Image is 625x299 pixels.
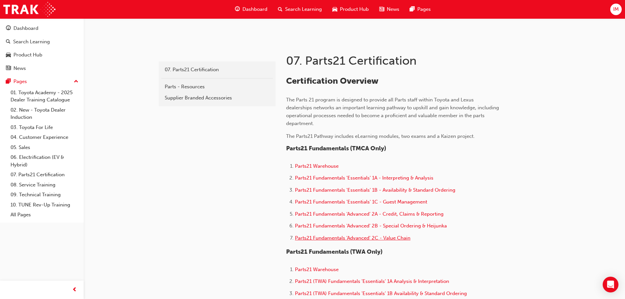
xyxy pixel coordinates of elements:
a: search-iconSearch Learning [273,3,327,16]
span: guage-icon [6,26,11,32]
span: car-icon [6,52,11,58]
h1: 07. Parts21 Certification [286,53,501,68]
a: pages-iconPages [405,3,436,16]
a: Product Hub [3,49,81,61]
a: Parts21 Fundamentals 'Advanced' 2A - Credit, Claims & Reporting [295,211,444,217]
a: Search Learning [3,36,81,48]
span: Pages [417,6,431,13]
a: News [3,62,81,75]
a: car-iconProduct Hub [327,3,374,16]
div: Open Intercom Messenger [603,277,618,292]
a: 09. Technical Training [8,190,81,200]
a: 01. Toyota Academy - 2025 Dealer Training Catalogue [8,88,81,105]
button: Pages [3,75,81,88]
a: guage-iconDashboard [230,3,273,16]
span: pages-icon [410,5,415,13]
a: Parts - Resources [161,81,273,93]
a: 08. Service Training [8,180,81,190]
span: prev-icon [72,286,77,294]
div: Dashboard [13,25,38,32]
span: Parts21 Fundamentals (TMCA Only) [286,145,386,152]
a: Parts21 (TWA) Fundamentals 'Essentials' 1A Analysis & Interpretation [295,278,449,284]
button: IM [610,4,622,15]
a: 02. New - Toyota Dealer Induction [8,105,81,122]
span: The Parts 21 program is designed to provide all Parts staff within Toyota and Lexus dealerships n... [286,97,500,126]
span: Parts21 Fundamentals (TWA Only) [286,248,383,255]
span: News [387,6,399,13]
a: 10. TUNE Rev-Up Training [8,200,81,210]
span: The Parts21 Pathway includes eLearning modules, two exams and a Kaizen project. [286,133,475,139]
a: news-iconNews [374,3,405,16]
div: Product Hub [13,51,42,59]
a: Parts21 (TWA) Fundamentals 'Essentials' 1B Availability & Standard Ordering [295,290,467,296]
span: Certification Overview [286,76,378,86]
div: News [13,65,26,72]
a: 05. Sales [8,142,81,153]
span: Dashboard [242,6,267,13]
span: guage-icon [235,5,240,13]
a: 07. Parts21 Certification [8,170,81,180]
a: Parts21 Fundamentals 'Advanced' 2C - Value Chain [295,235,410,241]
span: search-icon [278,5,282,13]
a: Parts21 Fundamentals 'Essentials' 1A - Interpreting & Analysis [295,175,433,181]
span: car-icon [332,5,337,13]
a: Parts21 Fundamentals 'Advanced' 2B - Special Ordering & Heijunka [295,223,447,229]
span: Product Hub [340,6,369,13]
a: Supplier Branded Accessories [161,92,273,104]
a: Dashboard [3,22,81,34]
a: Parts21 Warehouse [295,267,339,272]
div: 07. Parts21 Certification [165,66,270,74]
a: Parts21 Fundamentals 'Essentials' 1C - Guest Management [295,199,427,205]
span: up-icon [74,77,78,86]
span: news-icon [6,66,11,72]
a: 03. Toyota For Life [8,122,81,133]
a: All Pages [8,210,81,220]
div: Supplier Branded Accessories [165,94,270,102]
span: IM [613,6,619,13]
span: search-icon [6,39,10,45]
div: Parts - Resources [165,83,270,91]
img: Trak [3,2,55,17]
a: 04. Customer Experience [8,132,81,142]
a: Parts21 Fundamentals 'Essentials' 1B - Availability & Standard Ordering [295,187,455,193]
div: Search Learning [13,38,50,46]
a: 07. Parts21 Certification [161,64,273,75]
a: Parts21 Warehouse [295,163,339,169]
button: DashboardSearch LearningProduct HubNews [3,21,81,75]
span: pages-icon [6,79,11,85]
span: news-icon [379,5,384,13]
span: Search Learning [285,6,322,13]
div: Pages [13,78,27,85]
a: 06. Electrification (EV & Hybrid) [8,152,81,170]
